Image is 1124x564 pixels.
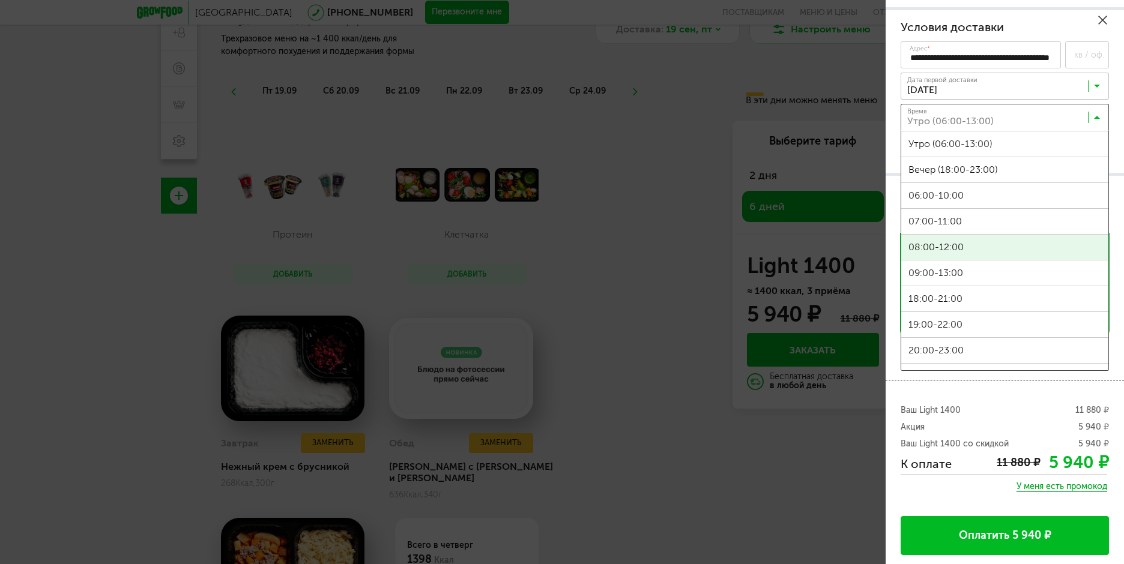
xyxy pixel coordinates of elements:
[901,364,1108,389] span: 21:00-23:59
[901,312,1108,337] span: 19:00-22:00
[910,46,930,52] label: Адрес
[901,404,961,416] span: Ваш Light 1400
[901,209,1108,234] span: 07:00-11:00
[901,235,1108,260] span: 08:00-12:00
[1017,481,1107,492] span: У меня есть промокод
[1078,438,1109,450] span: 5 940 ₽
[901,458,952,470] h3: К оплате
[901,286,1108,311] span: 18:00-21:00
[901,19,1109,36] h3: Условия доставки
[1074,52,1104,58] label: кв / оф.
[901,338,1108,363] span: 20:00-23:00
[1078,421,1109,433] span: 5 940 ₽
[901,183,1108,208] span: 06:00-10:00
[901,260,1108,286] span: 09:00-13:00
[1075,404,1109,416] span: 11 880 ₽
[901,131,1108,157] span: Утро (06:00-13:00)
[901,516,1109,555] button: Оплатить 5 940 ₽
[907,77,977,83] span: Дата первой доставки
[901,421,925,433] span: Акция
[901,157,1108,182] span: Вечер (18:00-23:00)
[901,438,1009,450] span: Ваш Light 1400 со скидкой
[1049,455,1109,470] div: 5 940 ₽
[997,457,1040,470] div: 11 880 ₽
